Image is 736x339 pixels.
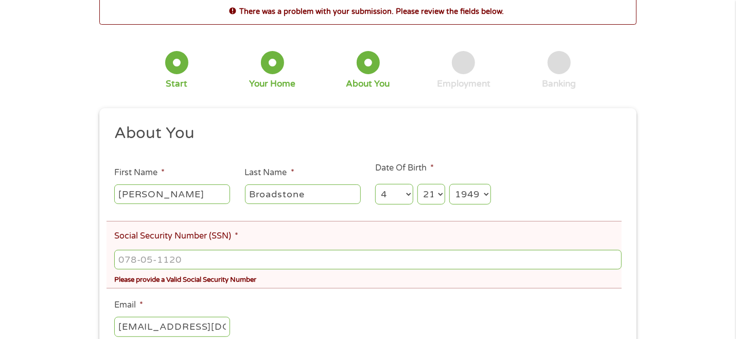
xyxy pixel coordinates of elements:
[114,123,615,144] h2: About You
[437,78,490,90] div: Employment
[542,78,576,90] div: Banking
[114,167,165,178] label: First Name
[100,6,636,17] h2: There was a problem with your submission. Please review the fields below.
[114,300,143,311] label: Email
[114,250,622,269] input: 078-05-1120
[114,272,622,285] div: Please provide a Valid Social Security Number
[114,231,238,242] label: Social Security Number (SSN)
[114,184,230,204] input: John
[375,163,434,174] label: Date Of Birth
[346,78,390,90] div: About You
[245,184,361,204] input: Smith
[166,78,187,90] div: Start
[245,167,294,178] label: Last Name
[114,317,230,336] input: john@gmail.com
[249,78,295,90] div: Your Home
